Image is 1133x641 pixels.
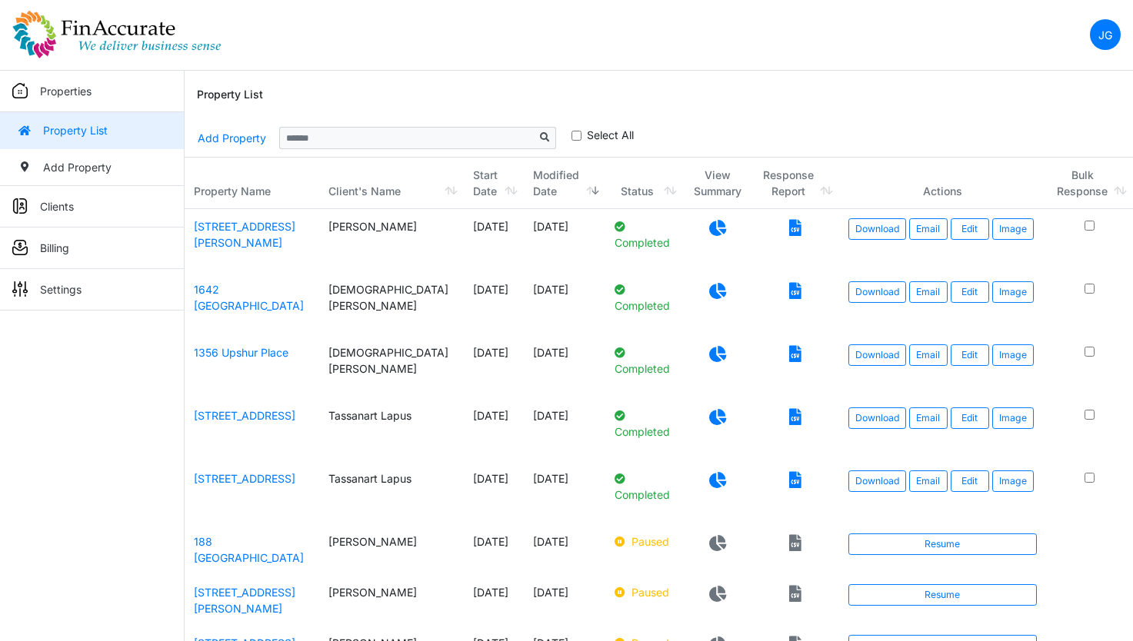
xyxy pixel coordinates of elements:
[12,281,28,297] img: sidemenu_settings.png
[848,218,906,240] a: Download
[992,344,1034,366] button: Image
[524,158,606,209] th: Modified Date: activate to sort column ascending
[848,470,906,492] a: Download
[319,158,464,209] th: Client's Name: activate to sort column ascending
[951,344,989,366] a: Edit
[848,584,1037,606] a: Resume
[40,281,82,297] p: Settings
[524,575,606,626] td: [DATE]
[319,461,464,524] td: Tassanart Lapus
[848,281,906,303] a: Download
[12,10,222,59] img: spp logo
[951,218,989,240] a: Edit
[587,127,634,143] label: Select All
[992,281,1034,303] button: Image
[319,209,464,272] td: [PERSON_NAME]
[524,272,606,335] td: [DATE]
[194,283,304,312] a: 1642 [GEOGRAPHIC_DATA]
[185,158,319,209] th: Property Name: activate to sort column ascending
[909,407,948,429] button: Email
[194,472,295,485] a: [STREET_ADDRESS]
[40,240,69,256] p: Billing
[197,88,263,101] h6: Property List
[12,83,28,98] img: sidemenu_properties.png
[524,524,606,575] td: [DATE]
[615,218,673,251] p: Completed
[605,158,682,209] th: Status: activate to sort column ascending
[615,533,673,550] p: Paused
[319,575,464,626] td: [PERSON_NAME]
[951,470,989,492] a: Edit
[992,218,1034,240] button: Image
[615,470,673,503] p: Completed
[909,281,948,303] button: Email
[1098,27,1112,43] p: JG
[848,407,906,429] a: Download
[319,335,464,398] td: [DEMOGRAPHIC_DATA][PERSON_NAME]
[319,272,464,335] td: [DEMOGRAPHIC_DATA][PERSON_NAME]
[615,407,673,440] p: Completed
[194,409,295,422] a: [STREET_ADDRESS]
[464,335,523,398] td: [DATE]
[848,344,906,366] a: Download
[464,209,523,272] td: [DATE]
[615,344,673,377] p: Completed
[951,281,989,303] a: Edit
[524,398,606,461] td: [DATE]
[464,398,523,461] td: [DATE]
[464,575,523,626] td: [DATE]
[464,461,523,524] td: [DATE]
[197,125,267,151] a: Add Property
[1090,19,1121,50] a: JG
[12,198,28,214] img: sidemenu_client.png
[615,281,673,314] p: Completed
[194,586,295,615] a: [STREET_ADDRESS][PERSON_NAME]
[464,158,523,209] th: Start Date: activate to sort column ascending
[839,158,1046,209] th: Actions
[319,524,464,575] td: [PERSON_NAME]
[909,470,948,492] button: Email
[992,470,1034,492] button: Image
[319,398,464,461] td: Tassanart Lapus
[524,209,606,272] td: [DATE]
[909,344,948,366] button: Email
[1046,158,1133,209] th: Bulk Response: activate to sort column ascending
[40,198,74,214] p: Clients
[848,533,1037,555] a: Resume
[752,158,839,209] th: Response Report: activate to sort column ascending
[951,407,989,429] a: Edit
[909,218,948,240] button: Email
[12,240,28,255] img: sidemenu_billing.png
[279,127,535,148] input: Sizing example input
[683,158,752,209] th: View Summary
[194,535,304,564] a: 188 [GEOGRAPHIC_DATA]
[524,461,606,524] td: [DATE]
[992,407,1034,429] button: Image
[464,272,523,335] td: [DATE]
[615,584,673,600] p: Paused
[194,220,295,249] a: [STREET_ADDRESS][PERSON_NAME]
[194,346,288,359] a: 1356 Upshur Place
[464,524,523,575] td: [DATE]
[40,83,92,99] p: Properties
[524,335,606,398] td: [DATE]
